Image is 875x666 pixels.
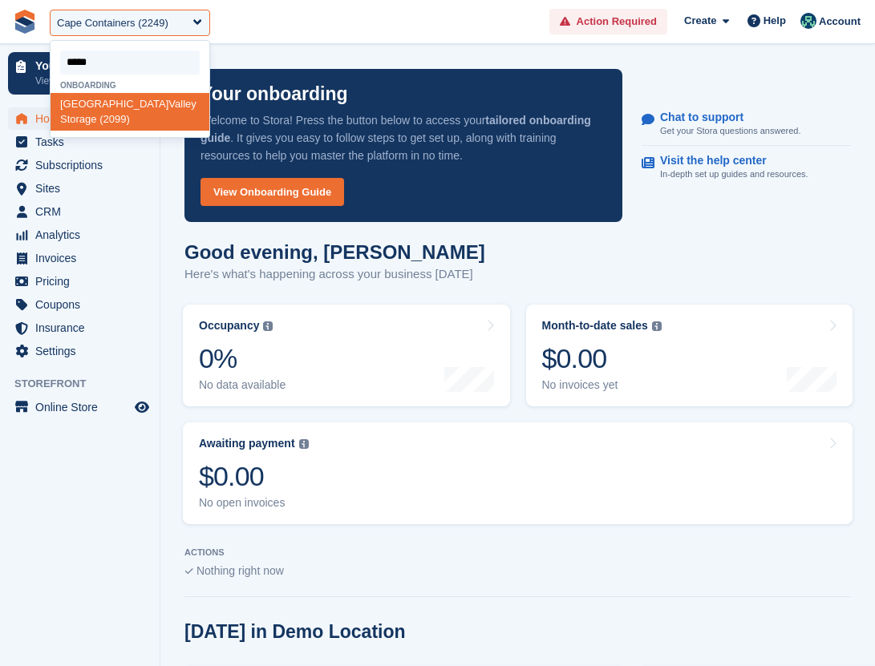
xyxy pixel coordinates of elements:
[542,342,662,375] div: $0.00
[35,224,132,246] span: Analytics
[660,111,788,124] p: Chat to support
[199,496,309,510] div: No open invoices
[660,124,800,138] p: Get your Stora questions answered.
[8,293,152,316] a: menu
[35,74,131,88] p: View next steps
[35,154,132,176] span: Subscriptions
[8,317,152,339] a: menu
[51,93,209,131] div: Valley Storage (2099)
[35,177,132,200] span: Sites
[8,52,152,95] a: Your onboarding View next steps
[8,396,152,418] a: menu
[8,270,152,293] a: menu
[201,111,606,164] p: Welcome to Stora! Press the button below to access your . It gives you easy to follow steps to ge...
[35,340,132,362] span: Settings
[199,378,286,392] div: No data available
[35,396,132,418] span: Online Store
[652,321,662,331] img: icon-info-grey-7440780725fd019a000dd9b08b2336e03edf1995a4989e88bcd33f0948082b44.svg
[642,103,851,147] a: Chat to support Get your Stora questions answered.
[542,319,648,333] div: Month-to-date sales
[764,13,786,29] span: Help
[642,146,851,189] a: Visit the help center In-depth set up guides and resources.
[800,13,816,29] img: Jennifer Ofodile
[8,107,152,130] a: menu
[199,342,286,375] div: 0%
[201,178,344,206] a: View Onboarding Guide
[183,422,853,524] a: Awaiting payment $0.00 No open invoices
[8,224,152,246] a: menu
[184,621,406,643] h2: [DATE] in Demo Location
[263,321,273,331] img: icon-info-grey-7440780725fd019a000dd9b08b2336e03edf1995a4989e88bcd33f0948082b44.svg
[184,568,193,575] img: blank_slate_check_icon-ba018cac091ee9be17c0a81a6c232d5eb81de652e7a59be601be346b1b6ddf79.svg
[184,241,485,263] h1: Good evening, [PERSON_NAME]
[199,437,295,450] div: Awaiting payment
[542,378,662,392] div: No invoices yet
[35,60,131,71] p: Your onboarding
[35,317,132,339] span: Insurance
[526,305,853,406] a: Month-to-date sales $0.00 No invoices yet
[201,85,348,103] p: Your onboarding
[184,265,485,284] p: Here's what's happening across your business [DATE]
[199,319,259,333] div: Occupancy
[8,200,152,223] a: menu
[684,13,716,29] span: Create
[577,14,657,30] span: Action Required
[660,168,808,181] p: In-depth set up guides and resources.
[183,305,510,406] a: Occupancy 0% No data available
[60,98,168,110] span: [GEOGRAPHIC_DATA]
[35,293,132,316] span: Coupons
[35,131,132,153] span: Tasks
[35,107,132,130] span: Home
[35,247,132,269] span: Invoices
[35,270,132,293] span: Pricing
[57,15,168,31] div: Cape Containers (2249)
[184,547,851,558] p: ACTIONS
[196,564,284,577] span: Nothing right now
[8,247,152,269] a: menu
[660,154,796,168] p: Visit the help center
[549,9,667,35] a: Action Required
[14,376,160,392] span: Storefront
[8,340,152,362] a: menu
[132,398,152,417] a: Preview store
[51,81,209,90] div: Onboarding
[8,154,152,176] a: menu
[199,460,309,493] div: $0.00
[13,10,37,34] img: stora-icon-8386f47178a22dfd0bd8f6a31ec36ba5ce8667c1dd55bd0f319d3a0aa187defe.svg
[35,200,132,223] span: CRM
[8,131,152,153] a: menu
[299,439,309,449] img: icon-info-grey-7440780725fd019a000dd9b08b2336e03edf1995a4989e88bcd33f0948082b44.svg
[8,177,152,200] a: menu
[819,14,861,30] span: Account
